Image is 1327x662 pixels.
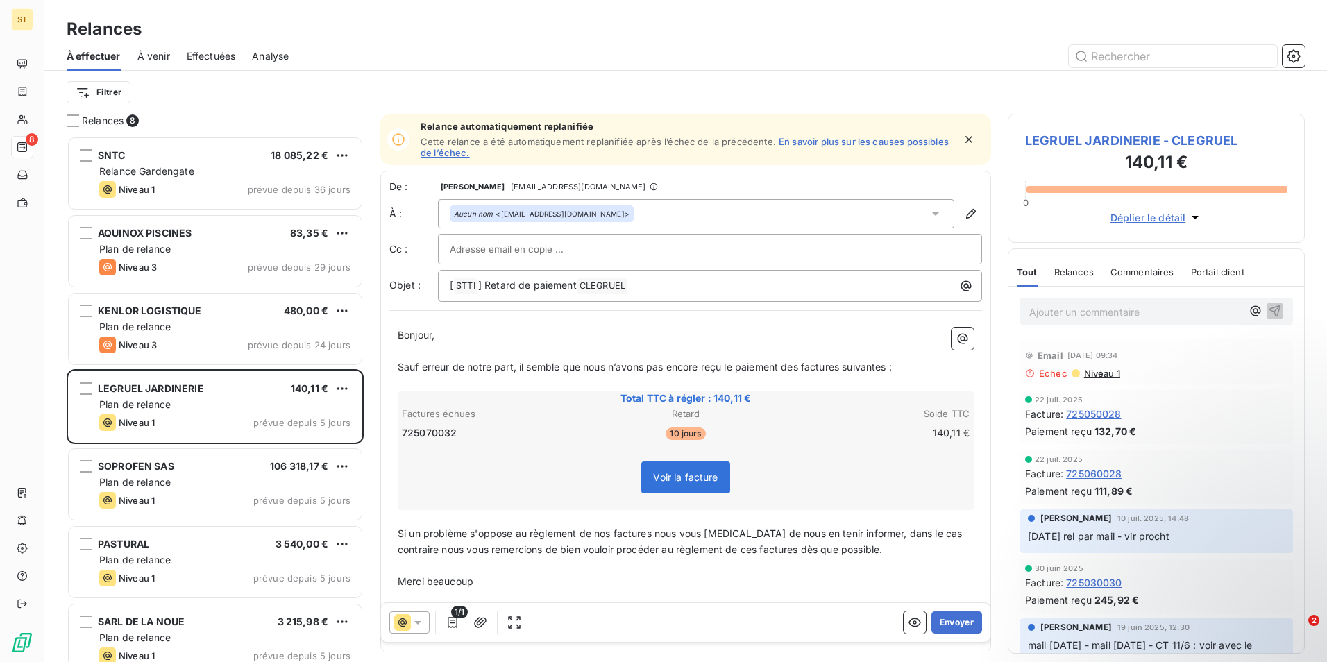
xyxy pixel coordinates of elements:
span: Facture : [1025,407,1063,421]
span: 480,00 € [284,305,328,316]
span: SNTC [98,149,126,161]
span: Voir la facture [653,471,718,483]
a: En savoir plus sur les causes possibles de l’échec. [421,136,949,158]
span: Plan de relance [99,243,171,255]
span: 140,11 € [291,382,328,394]
h3: Relances [67,17,142,42]
input: Rechercher [1069,45,1277,67]
div: ST [11,8,33,31]
div: <[EMAIL_ADDRESS][DOMAIN_NAME]> [454,209,629,219]
span: Total TTC à régler : 140,11 € [400,391,972,405]
input: Adresse email en copie ... [450,239,599,260]
span: Cette relance a été automatiquement replanifiée après l’échec de la précédente. [421,136,776,147]
span: Objet : [389,279,421,291]
span: 83,35 € [290,227,328,239]
h3: 140,11 € [1025,150,1287,178]
span: Plan de relance [99,631,171,643]
span: 2 [1308,615,1319,626]
span: 0 [1023,197,1029,208]
span: 30 juin 2025 [1035,564,1083,572]
span: Analyse [252,49,289,63]
span: Email [1038,350,1063,361]
span: [DATE] 09:34 [1067,351,1118,359]
span: prévue depuis 5 jours [253,495,350,506]
span: Sauf erreur de notre part, il semble que nous n’avons pas encore reçu le paiement des factures su... [398,361,892,373]
span: SARL DE LA NOUE [98,616,185,627]
button: Envoyer [931,611,982,634]
th: Retard [591,407,780,421]
span: SOPROFEN SAS [98,460,174,472]
span: À venir [137,49,170,63]
button: Déplier le détail [1106,210,1207,226]
span: - [EMAIL_ADDRESS][DOMAIN_NAME] [507,183,645,191]
span: 8 [126,114,139,127]
span: prévue depuis 5 jours [253,650,350,661]
span: PASTURAL [98,538,149,550]
span: prévue depuis 24 jours [248,339,350,350]
span: prévue depuis 36 jours [248,184,350,195]
span: Facture : [1025,466,1063,481]
span: AQUINOX PISCINES [98,227,192,239]
span: [DATE] rel par mail - vir procht [1028,530,1169,542]
span: 111,89 € [1094,484,1133,498]
span: Si un problème s'oppose au règlement de nos factures nous vous [MEDICAL_DATA] de nous en tenir in... [398,527,965,555]
span: Relance Gardengate [99,165,194,177]
span: 725070032 [402,426,457,440]
span: [PERSON_NAME] [1040,512,1112,525]
span: Plan de relance [99,476,171,488]
span: Niveau 1 [119,417,155,428]
span: Bonjour, [398,329,434,341]
span: [PERSON_NAME] [441,183,505,191]
span: Niveau 3 [119,262,157,273]
span: 3 215,98 € [278,616,329,627]
span: 8 [26,133,38,146]
span: Commentaires [1110,266,1174,278]
th: Factures échues [401,407,590,421]
span: 132,70 € [1094,424,1136,439]
th: Solde TTC [781,407,970,421]
span: Merci beaucoup [398,575,473,587]
span: LEGRUEL JARDINERIE - CLEGRUEL [1025,131,1287,150]
span: 725050028 [1066,407,1121,421]
span: Niveau 1 [119,572,155,584]
span: 22 juil. 2025 [1035,396,1083,404]
td: 140,11 € [781,425,970,441]
span: Niveau 1 [1083,368,1120,379]
span: Niveau 1 [119,184,155,195]
span: LEGRUEL JARDINERIE [98,382,204,394]
em: Aucun nom [454,209,493,219]
div: grid [67,136,364,662]
span: Niveau 1 [119,495,155,506]
span: Relance automatiquement replanifiée [421,121,954,132]
span: Déplier le détail [1110,210,1186,225]
span: Plan de relance [99,398,171,410]
span: 22 juil. 2025 [1035,455,1083,464]
img: Logo LeanPay [11,631,33,654]
span: 10 juil. 2025, 14:48 [1117,514,1189,523]
span: prévue depuis 5 jours [253,572,350,584]
span: CLEGRUEL [577,278,627,294]
span: Echec [1039,368,1067,379]
span: 106 318,17 € [270,460,328,472]
span: À effectuer [67,49,121,63]
span: Relances [82,114,124,128]
span: prévue depuis 5 jours [253,417,350,428]
span: Portail client [1191,266,1244,278]
span: [PERSON_NAME] [1040,621,1112,634]
span: 3 540,00 € [276,538,329,550]
span: KENLOR LOGISTIQUE [98,305,202,316]
span: 18 085,22 € [271,149,328,161]
span: 1/1 [451,606,468,618]
span: Plan de relance [99,554,171,566]
span: Niveau 1 [119,650,155,661]
button: Filtrer [67,81,130,103]
span: Effectuées [187,49,236,63]
span: Paiement reçu [1025,424,1092,439]
span: Niveau 3 [119,339,157,350]
span: Tout [1017,266,1038,278]
span: prévue depuis 29 jours [248,262,350,273]
label: À : [389,207,438,221]
label: Cc : [389,242,438,256]
span: 725060028 [1066,466,1122,481]
span: Paiement reçu [1025,593,1092,607]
